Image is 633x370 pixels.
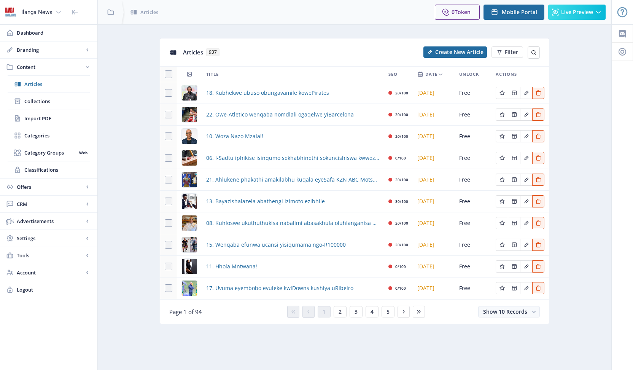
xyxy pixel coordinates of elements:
a: Edit page [496,110,508,118]
div: 0/100 [395,153,406,163]
span: Advertisements [17,217,84,225]
img: 5011db7a-635f-4cab-bd8d-28c19e1946e8.png [182,215,197,231]
a: Edit page [532,219,544,226]
span: Classifications [24,166,90,174]
span: Settings [17,234,84,242]
button: 5 [382,306,394,317]
div: 0/100 [395,284,406,293]
span: Category Groups [24,149,76,156]
a: Edit page [532,110,544,118]
a: 21. Ahlukene phakathi amakilabhu kuqala eyeSafa KZN ABC Motsepe League [206,175,379,184]
img: 03dab168-22d8-44e7-853a-4a6ed2811236.png [182,129,197,144]
td: [DATE] [413,126,455,147]
span: Unlock [459,70,479,79]
a: 15. Wenqaba efunwa ucansi yisiqumama ngo-R100000 [206,240,346,249]
span: Live Preview [561,9,593,15]
a: Edit page [496,89,508,96]
a: Edit page [520,89,532,96]
span: 1 [323,309,326,315]
a: Edit page [508,241,520,248]
button: 1 [318,306,331,317]
span: 2 [339,309,342,315]
span: Logout [17,286,91,293]
a: Edit page [496,262,508,270]
div: 20/100 [395,218,408,228]
td: Free [455,234,491,256]
a: Articles [8,76,90,92]
a: Edit page [532,89,544,96]
td: [DATE] [413,104,455,126]
button: Create New Article [423,46,487,58]
button: 2 [334,306,347,317]
a: Categories [8,127,90,144]
a: Edit page [508,175,520,183]
span: Mobile Portal [502,9,537,15]
td: [DATE] [413,191,455,212]
a: Edit page [532,262,544,270]
span: 18. Kubhekwe ubuso obungavamile kowePirates [206,88,329,97]
span: Account [17,269,84,276]
button: Mobile Portal [483,5,544,20]
button: Filter [491,46,523,58]
td: Free [455,147,491,169]
td: [DATE] [413,212,455,234]
button: Show 10 Records [478,306,540,317]
app-collection-view: Articles [160,38,549,324]
img: 02037738-8950-4b7b-ac7b-6e83e5fe1a8d.png [182,172,197,187]
span: Tools [17,252,84,259]
span: Dashboard [17,29,91,37]
img: eb23be08-de76-496c-9f08-cd62038b05e1.png [182,107,197,122]
a: 13. Bayazishalazela abathengi izimoto ezibhile [206,197,325,206]
img: 791e645f-8acc-4b3a-8668-b98cb0bcbe5a.png [182,259,197,274]
a: 06. I-Sadtu iphikise isinqumo sekhabhinethi sokuncishiswa kwwezikhala zothisha eKZN [206,153,379,163]
a: Import PDF [8,110,90,127]
a: Edit page [532,154,544,161]
a: Edit page [496,154,508,161]
a: 22. Owe-Atletico wenqaba nomdlali ogaqelwe yiBarcelona [206,110,354,119]
a: Edit page [520,262,532,270]
a: Edit page [532,132,544,139]
a: Edit page [532,284,544,291]
a: 10. Woza Nazo Mzala!! [206,132,263,141]
a: Edit page [520,241,532,248]
span: Actions [496,70,517,79]
img: 73ff0e6c-96c8-4681-9302-6f80d94fcf30.png [182,150,197,166]
img: 856255e1-2766-42c3-ae83-1cd90d981ce7.png [182,281,197,296]
a: Edit page [520,132,532,139]
a: 08. Kuhloswe ukuthuthukisa nabalimi abasakhula oluhlanganisa uMzansi ne-[GEOGRAPHIC_DATA] [206,218,379,228]
span: Filter [505,49,518,55]
td: [DATE] [413,147,455,169]
a: Classifications [8,161,90,178]
div: Ilanga News [21,4,52,21]
a: 11. Hhola Mntwana! [206,262,257,271]
a: Category GroupsWeb [8,144,90,161]
a: 17. Uvuma eyembobo evuleke kwiDowns kushiya uRibeiro [206,284,353,293]
span: 937 [206,48,219,56]
a: Edit page [496,132,508,139]
span: CRM [17,200,84,208]
a: Edit page [508,89,520,96]
a: Edit page [520,197,532,204]
span: Categories [24,132,90,139]
a: Edit page [508,154,520,161]
button: 4 [366,306,379,317]
a: Edit page [520,154,532,161]
span: SEO [388,70,398,79]
a: Edit page [520,219,532,226]
td: [DATE] [413,234,455,256]
img: 850c21ce-ba9a-4fc6-82cd-134627196c49.png [182,85,197,100]
div: 20/100 [395,132,408,141]
a: Edit page [508,132,520,139]
a: Edit page [496,175,508,183]
a: Edit page [532,241,544,248]
a: Edit page [508,284,520,291]
span: Articles [140,8,158,16]
div: 20/100 [395,88,408,97]
span: Show 10 Records [483,308,527,315]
